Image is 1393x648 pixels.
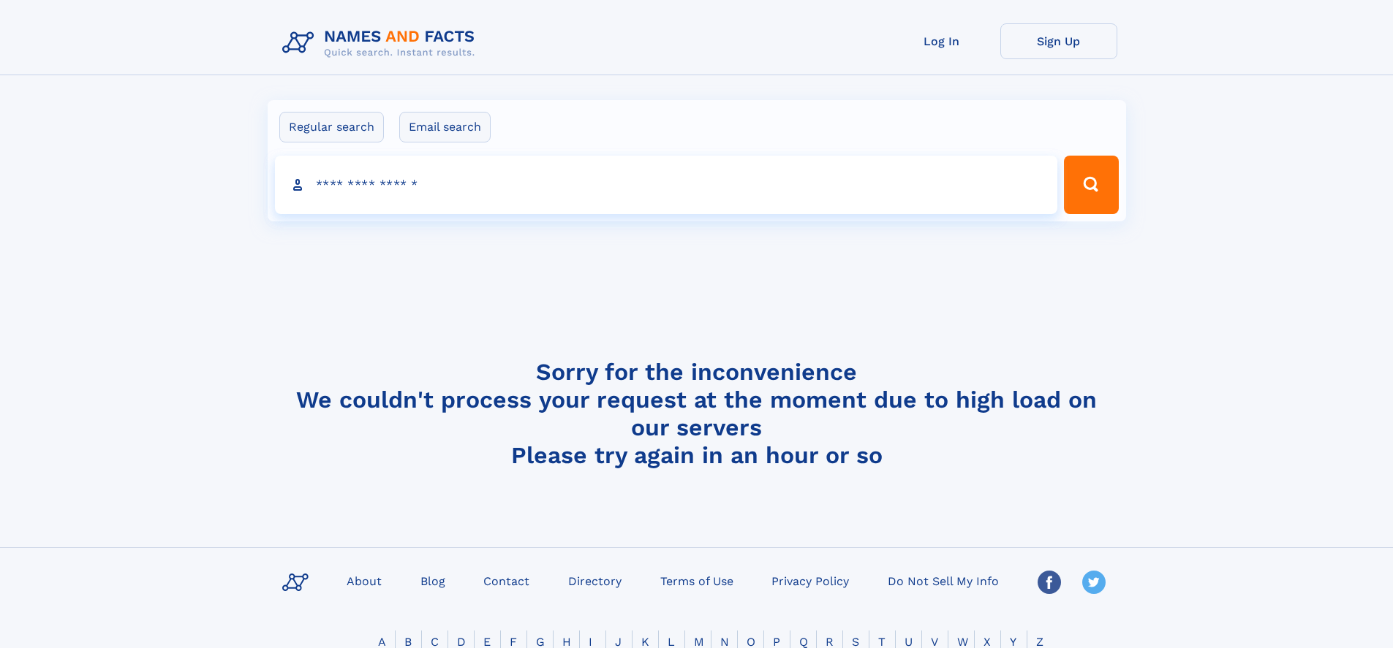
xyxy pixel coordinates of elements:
button: Search Button [1064,156,1118,214]
a: Sign Up [1000,23,1117,59]
a: About [341,570,388,591]
img: Logo Names and Facts [276,23,487,63]
a: Do Not Sell My Info [882,570,1005,591]
a: Contact [477,570,535,591]
a: Blog [415,570,451,591]
a: Terms of Use [654,570,739,591]
input: search input [275,156,1058,214]
img: Facebook [1038,571,1061,594]
label: Email search [399,112,491,142]
h4: Sorry for the inconvenience We couldn't process your request at the moment due to high load on ou... [276,358,1117,469]
label: Regular search [279,112,384,142]
img: Twitter [1082,571,1106,594]
a: Privacy Policy [766,570,855,591]
a: Log In [883,23,1000,59]
a: Directory [562,570,627,591]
